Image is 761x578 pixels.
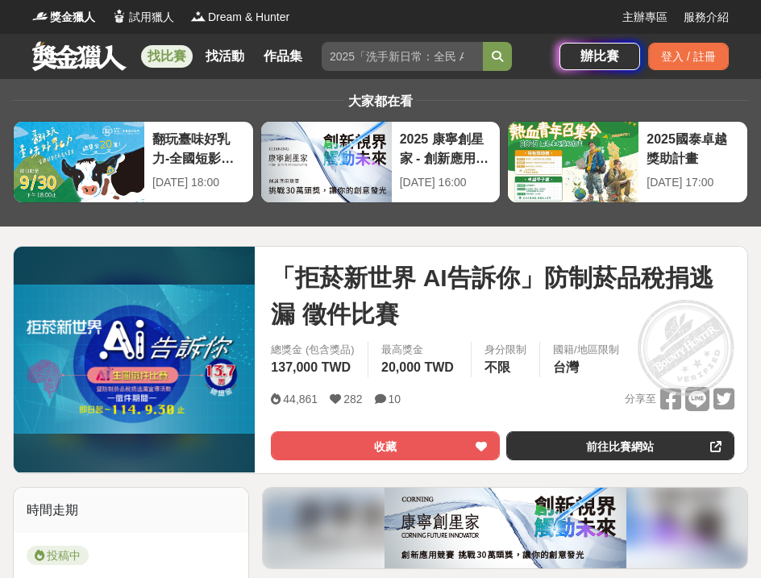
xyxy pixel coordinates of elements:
[684,9,729,26] a: 服務介紹
[400,130,493,166] div: 2025 康寧創星家 - 創新應用競賽
[32,8,48,24] img: Logo
[111,9,174,26] a: Logo試用獵人
[13,121,254,203] a: 翻玩臺味好乳力-全國短影音創意大募集[DATE] 18:00
[381,342,458,358] span: 最高獎金
[322,42,483,71] input: 2025「洗手新日常：全民 ALL IN」洗手歌全台徵選
[190,8,206,24] img: Logo
[208,9,289,26] span: Dream & Hunter
[14,285,255,434] img: Cover Image
[381,360,454,374] span: 20,000 TWD
[622,9,667,26] a: 主辦專區
[199,45,251,68] a: 找活動
[484,342,526,358] div: 身分限制
[385,488,626,568] img: c50a62b6-2858-4067-87c4-47b9904c1966.png
[50,9,95,26] span: 獎金獵人
[190,9,289,26] a: LogoDream & Hunter
[400,174,493,191] div: [DATE] 16:00
[507,121,748,203] a: 2025國泰卓越獎助計畫[DATE] 17:00
[271,342,355,358] span: 總獎金 (包含獎品)
[271,360,351,374] span: 137,000 TWD
[647,174,739,191] div: [DATE] 17:00
[129,9,174,26] span: 試用獵人
[484,360,510,374] span: 不限
[271,260,734,332] span: 「拒菸新世界 AI告訴你」防制菸品稅捐逃漏 徵件比賽
[648,43,729,70] div: 登入 / 註冊
[506,431,734,460] a: 前往比賽網站
[257,45,309,68] a: 作品集
[32,9,95,26] a: Logo獎金獵人
[152,174,245,191] div: [DATE] 18:00
[111,8,127,24] img: Logo
[553,342,619,358] div: 國籍/地區限制
[559,43,640,70] a: 辦比賽
[283,393,318,405] span: 44,861
[260,121,501,203] a: 2025 康寧創星家 - 創新應用競賽[DATE] 16:00
[14,488,248,533] div: 時間走期
[271,431,499,460] button: 收藏
[141,45,193,68] a: 找比賽
[152,130,245,166] div: 翻玩臺味好乳力-全國短影音創意大募集
[389,393,401,405] span: 10
[343,393,362,405] span: 282
[27,546,89,565] span: 投稿中
[647,130,739,166] div: 2025國泰卓越獎助計畫
[344,94,417,108] span: 大家都在看
[625,387,656,411] span: 分享至
[553,360,579,374] span: 台灣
